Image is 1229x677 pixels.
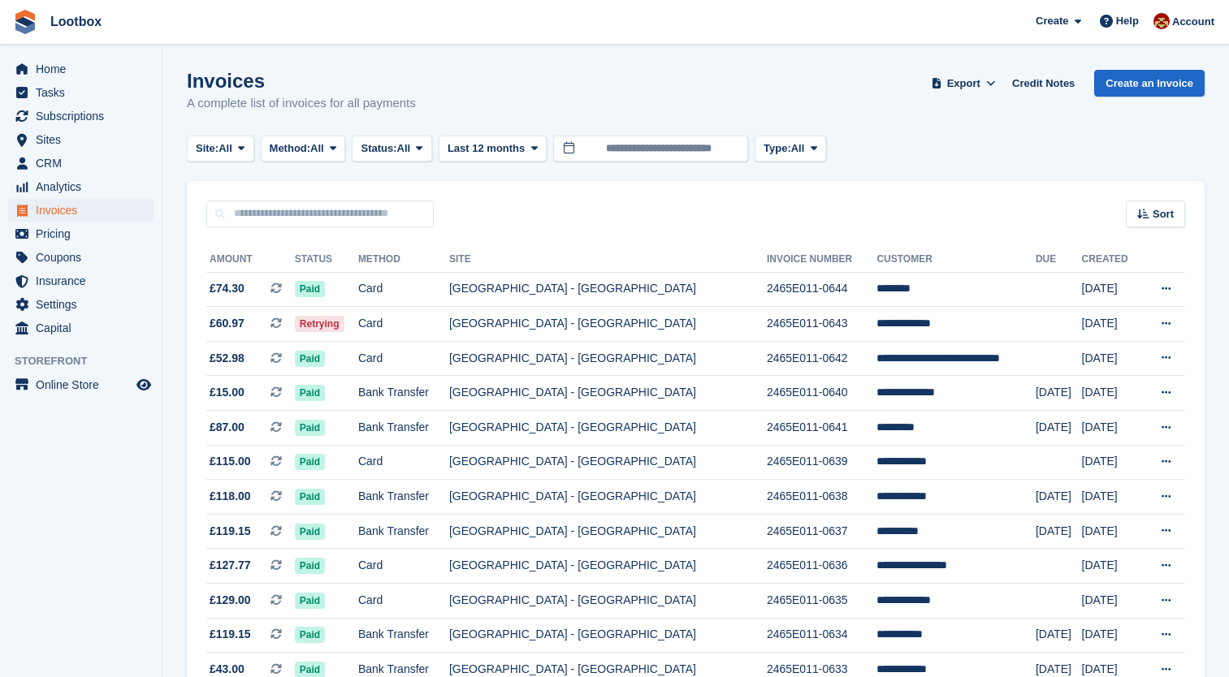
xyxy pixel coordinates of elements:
td: [GEOGRAPHIC_DATA] - [GEOGRAPHIC_DATA] [449,480,767,515]
a: menu [8,222,154,245]
span: Paid [295,627,325,643]
td: [GEOGRAPHIC_DATA] - [GEOGRAPHIC_DATA] [449,584,767,619]
span: Insurance [36,270,133,292]
td: 2465E011-0643 [767,307,877,342]
span: £60.97 [210,315,245,332]
span: £15.00 [210,384,245,401]
span: All [310,140,324,157]
span: Settings [36,293,133,316]
span: All [791,140,805,157]
button: Site: All [187,136,254,162]
td: Card [358,307,449,342]
span: Pricing [36,222,133,245]
td: 2465E011-0634 [767,618,877,653]
td: [GEOGRAPHIC_DATA] - [GEOGRAPHIC_DATA] [449,341,767,376]
th: Status [295,247,358,273]
td: Card [358,549,449,584]
td: Card [358,445,449,480]
span: Account [1172,14,1214,30]
span: Paid [295,281,325,297]
span: £115.00 [210,453,251,470]
img: Chad Brown [1153,13,1170,29]
td: Bank Transfer [358,480,449,515]
span: £74.30 [210,280,245,297]
td: [DATE] [1036,480,1082,515]
span: £119.15 [210,523,251,540]
td: Card [358,584,449,619]
button: Status: All [352,136,431,162]
h1: Invoices [187,70,416,92]
td: [DATE] [1082,584,1141,619]
td: 2465E011-0641 [767,411,877,446]
td: 2465E011-0639 [767,445,877,480]
span: Paid [295,385,325,401]
a: menu [8,81,154,104]
td: [DATE] [1036,376,1082,411]
span: Paid [295,524,325,540]
span: Help [1116,13,1139,29]
span: £119.15 [210,626,251,643]
a: menu [8,58,154,80]
td: [DATE] [1082,618,1141,653]
button: Last 12 months [439,136,547,162]
span: Paid [295,420,325,436]
a: menu [8,175,154,198]
td: [DATE] [1082,549,1141,584]
td: 2465E011-0640 [767,376,877,411]
span: Last 12 months [448,140,525,157]
span: Site: [196,140,219,157]
a: menu [8,293,154,316]
span: Capital [36,317,133,339]
span: Status: [361,140,396,157]
a: Preview store [134,375,154,395]
td: [DATE] [1036,514,1082,549]
td: [GEOGRAPHIC_DATA] - [GEOGRAPHIC_DATA] [449,549,767,584]
span: Retrying [295,316,344,332]
th: Due [1036,247,1082,273]
td: [GEOGRAPHIC_DATA] - [GEOGRAPHIC_DATA] [449,411,767,446]
span: Coupons [36,246,133,269]
span: £129.00 [210,592,251,609]
th: Amount [206,247,295,273]
td: [GEOGRAPHIC_DATA] - [GEOGRAPHIC_DATA] [449,445,767,480]
span: Paid [295,351,325,367]
span: Method: [270,140,311,157]
td: Bank Transfer [358,411,449,446]
span: £87.00 [210,419,245,436]
a: Lootbox [44,8,108,35]
td: [GEOGRAPHIC_DATA] - [GEOGRAPHIC_DATA] [449,376,767,411]
td: [DATE] [1082,341,1141,376]
button: Type: All [755,136,826,162]
td: 2465E011-0635 [767,584,877,619]
td: [DATE] [1082,445,1141,480]
a: Credit Notes [1006,70,1081,97]
img: stora-icon-8386f47178a22dfd0bd8f6a31ec36ba5ce8667c1dd55bd0f319d3a0aa187defe.svg [13,10,37,34]
a: menu [8,270,154,292]
td: [DATE] [1036,411,1082,446]
a: menu [8,105,154,127]
th: Invoice Number [767,247,877,273]
a: menu [8,152,154,175]
a: menu [8,246,154,269]
span: Home [36,58,133,80]
a: Create an Invoice [1094,70,1205,97]
th: Customer [876,247,1036,273]
td: Card [358,272,449,307]
a: menu [8,199,154,222]
span: Type: [764,140,791,157]
span: Invoices [36,199,133,222]
td: [GEOGRAPHIC_DATA] - [GEOGRAPHIC_DATA] [449,618,767,653]
td: 2465E011-0638 [767,480,877,515]
td: Bank Transfer [358,514,449,549]
td: 2465E011-0642 [767,341,877,376]
th: Site [449,247,767,273]
td: [DATE] [1082,376,1141,411]
td: [GEOGRAPHIC_DATA] - [GEOGRAPHIC_DATA] [449,307,767,342]
td: Card [358,341,449,376]
span: Online Store [36,373,133,396]
td: [DATE] [1082,307,1141,342]
span: Paid [295,454,325,470]
span: Paid [295,489,325,505]
td: Bank Transfer [358,618,449,653]
td: 2465E011-0636 [767,549,877,584]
